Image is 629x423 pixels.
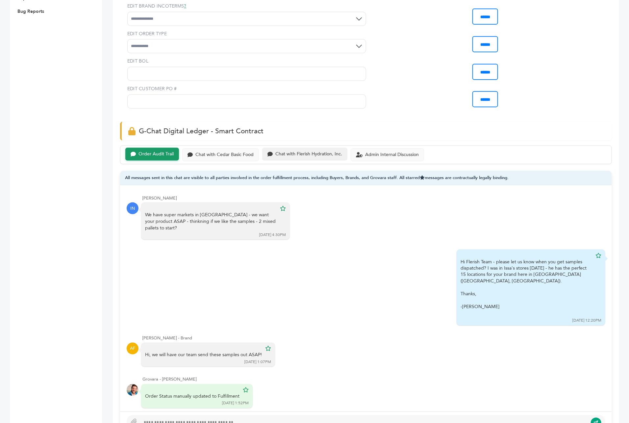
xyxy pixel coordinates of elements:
[127,3,366,10] label: EDIT BRAND INCOTERMS
[145,352,262,358] div: Hi, we will have our team send these samples out ASAP!
[142,335,605,341] div: [PERSON_NAME] - Brand
[127,343,138,355] div: AF
[461,304,592,310] div: -[PERSON_NAME]
[184,3,186,9] a: ?
[572,318,601,324] div: [DATE] 12:20PM
[244,359,271,365] div: [DATE] 1:07PM
[139,126,264,136] span: G-Chat Digital Ledger - Smart Contract
[127,58,366,65] label: EDIT BOL
[120,171,612,186] div: All messages sent in this chat are visible to all parties involved in the order fulfillment proce...
[461,259,592,317] div: Hi Flerish Team - please let us know when you get samples dispatched? I was in Issa's stores [DAT...
[365,152,419,158] div: Admin Internal Discussion
[138,151,174,157] div: Order Audit Trail
[17,8,44,14] a: Bug Reports
[145,212,277,231] div: We have super markets in [GEOGRAPHIC_DATA] - we want your product ASAP - thinkning if we like the...
[222,401,249,406] div: [DATE] 1:52PM
[127,202,138,214] div: IN
[127,86,366,92] label: EDIT CUSTOMER PO #
[127,31,366,37] label: EDIT ORDER TYPE
[195,152,254,158] div: Chat with Cedar Basic Food
[145,393,239,400] div: Order Status manually updated to Fulfillment
[275,151,342,157] div: Chat with Flerish Hydration, Inc.
[461,291,592,298] div: Thanks,
[259,232,286,238] div: [DATE] 4:30PM
[142,195,605,201] div: [PERSON_NAME]
[142,377,605,383] div: Grovara - [PERSON_NAME]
